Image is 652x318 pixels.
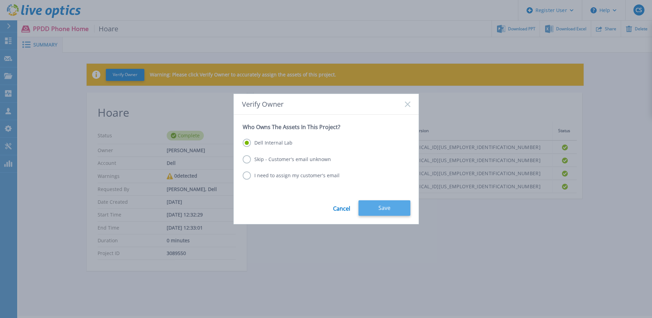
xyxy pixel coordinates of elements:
[243,124,410,130] p: Who Owns The Assets In This Project?
[358,200,410,216] button: Save
[333,200,350,216] a: Cancel
[243,139,292,147] label: Dell Internal Lab
[242,100,284,108] span: Verify Owner
[243,155,331,163] label: Skip - Customer's email unknown
[243,171,340,180] label: I need to assign my customer's email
